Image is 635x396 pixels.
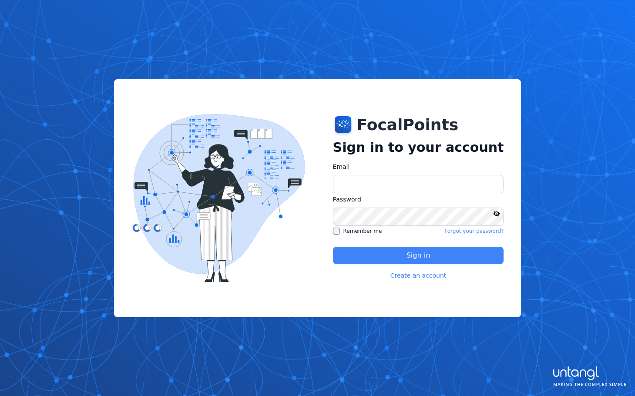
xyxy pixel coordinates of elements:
[333,247,504,264] button: Sign in
[333,228,382,235] label: Remember me
[333,228,340,235] input: Remember me
[357,116,459,134] h1: FocalPoints
[390,271,447,280] a: Create an account
[333,140,504,155] h2: Sign in to your account
[333,195,504,204] label: Password
[444,228,504,235] a: Forgot your password?
[333,162,504,171] label: Email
